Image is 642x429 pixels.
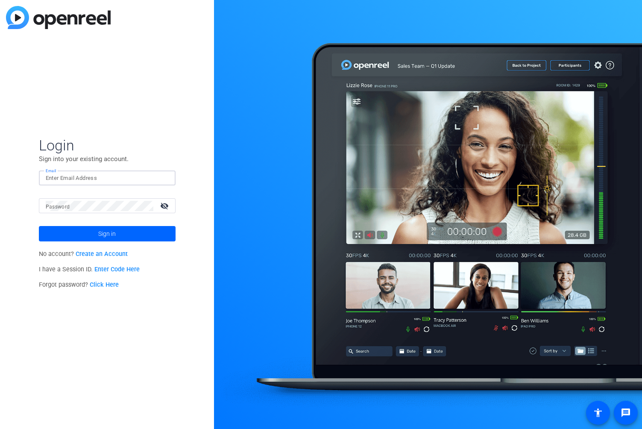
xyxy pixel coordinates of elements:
[94,266,140,273] a: Enter Code Here
[39,136,176,154] span: Login
[98,223,116,244] span: Sign in
[155,200,176,212] mat-icon: visibility_off
[76,250,128,258] a: Create an Account
[39,154,176,164] p: Sign into your existing account.
[46,204,70,210] mat-label: Password
[39,226,176,241] button: Sign in
[39,281,119,288] span: Forgot password?
[621,408,631,418] mat-icon: message
[39,250,128,258] span: No account?
[90,281,119,288] a: Click Here
[39,266,140,273] span: I have a Session ID.
[46,168,56,173] mat-label: Email
[46,173,169,183] input: Enter Email Address
[593,408,603,418] mat-icon: accessibility
[6,6,111,29] img: blue-gradient.svg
